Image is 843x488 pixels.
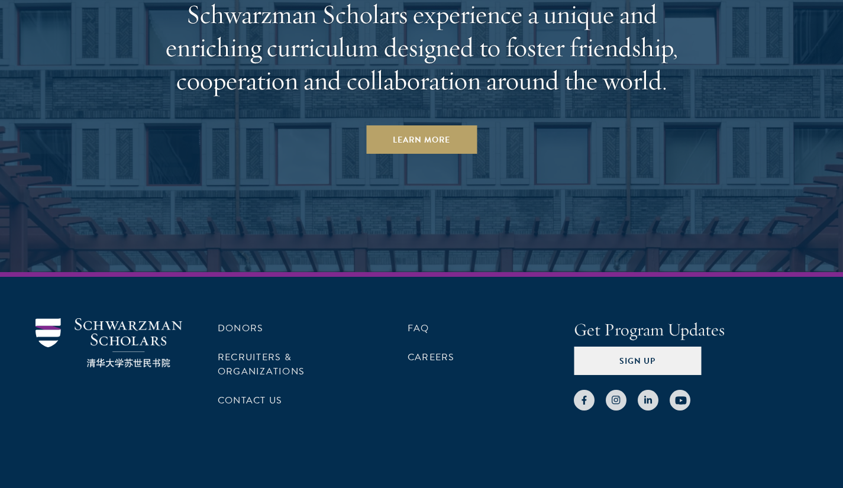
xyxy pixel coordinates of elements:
a: Recruiters & Organizations [218,350,305,379]
a: Contact Us [218,393,282,408]
button: Sign Up [574,347,701,375]
h4: Get Program Updates [574,318,808,342]
a: FAQ [408,321,429,335]
a: Learn More [366,125,477,154]
a: Donors [218,321,263,335]
a: Careers [408,350,455,364]
img: Schwarzman Scholars [35,318,182,367]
